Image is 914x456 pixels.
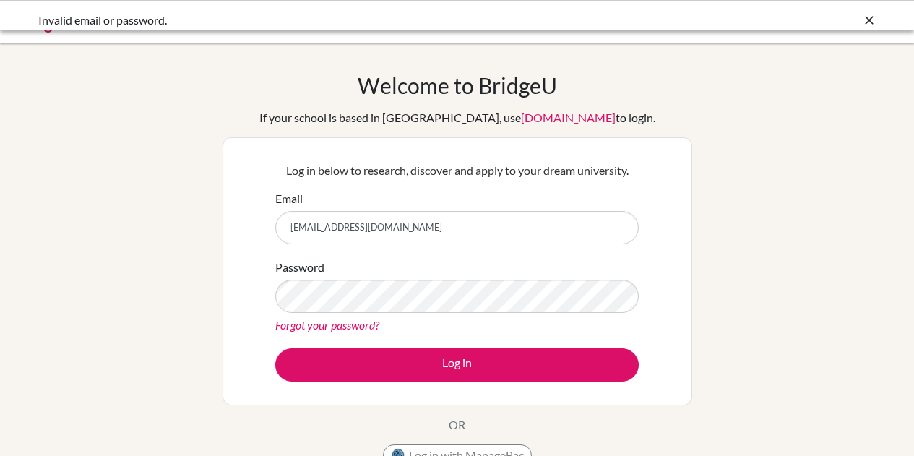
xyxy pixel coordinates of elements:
[358,72,557,98] h1: Welcome to BridgeU
[275,190,303,207] label: Email
[259,109,655,126] div: If your school is based in [GEOGRAPHIC_DATA], use to login.
[275,318,379,332] a: Forgot your password?
[275,348,639,382] button: Log in
[275,162,639,179] p: Log in below to research, discover and apply to your dream university.
[38,12,660,29] div: Invalid email or password.
[449,416,465,434] p: OR
[521,111,616,124] a: [DOMAIN_NAME]
[275,259,324,276] label: Password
